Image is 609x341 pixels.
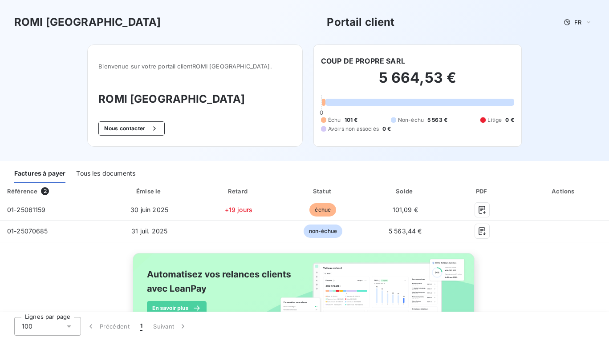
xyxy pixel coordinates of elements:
[309,203,336,217] span: échue
[198,187,280,196] div: Retard
[393,206,418,213] span: 101,09 €
[321,69,514,96] h2: 5 664,53 €
[487,116,502,124] span: Litige
[131,227,167,235] span: 31 juil. 2025
[105,187,194,196] div: Émise le
[447,187,517,196] div: PDF
[366,187,444,196] div: Solde
[225,206,252,213] span: +19 jours
[304,225,342,238] span: non-échue
[345,116,358,124] span: 101 €
[521,187,607,196] div: Actions
[427,116,447,124] span: 5 563 €
[7,227,48,235] span: 01-25070685
[320,109,323,116] span: 0
[14,14,161,30] h3: ROMI [GEOGRAPHIC_DATA]
[14,164,65,183] div: Factures à payer
[7,206,46,213] span: 01-25061159
[389,227,422,235] span: 5 563,44 €
[140,322,142,331] span: 1
[398,116,424,124] span: Non-échu
[574,19,581,26] span: FR
[505,116,514,124] span: 0 €
[98,121,164,136] button: Nous contacter
[327,14,394,30] h3: Portail client
[321,56,405,66] h6: COUP DE PROPRE SARL
[328,125,379,133] span: Avoirs non associés
[328,116,341,124] span: Échu
[98,91,292,107] h3: ROMI [GEOGRAPHIC_DATA]
[41,187,49,195] span: 2
[22,322,32,331] span: 100
[148,317,193,336] button: Suivant
[130,206,168,213] span: 30 juin 2025
[76,164,135,183] div: Tous les documents
[7,188,37,195] div: Référence
[98,63,292,70] span: Bienvenue sur votre portail client ROMI [GEOGRAPHIC_DATA] .
[81,317,135,336] button: Précédent
[382,125,391,133] span: 0 €
[283,187,363,196] div: Statut
[135,317,148,336] button: 1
